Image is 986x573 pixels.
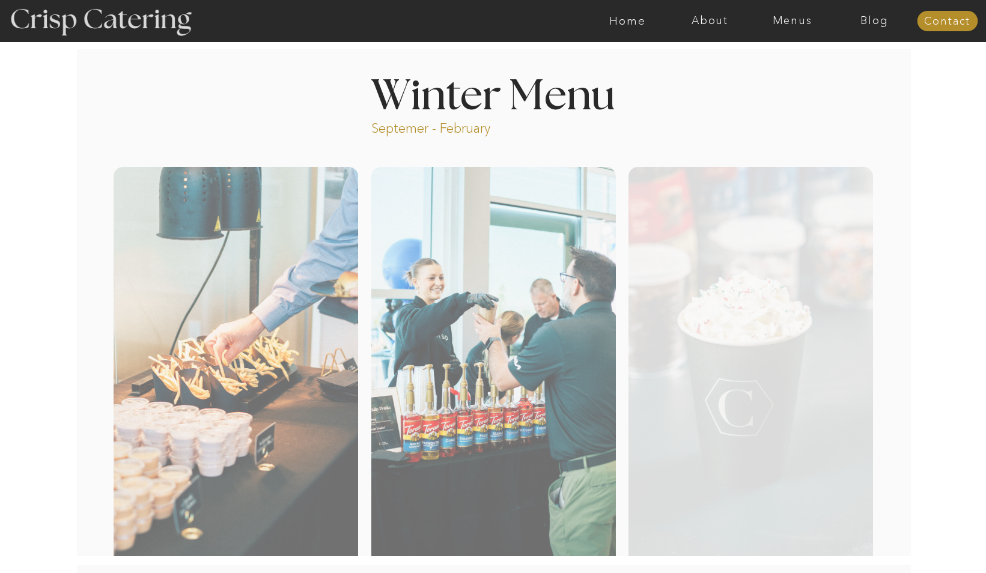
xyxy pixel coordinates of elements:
[326,76,660,111] h1: Winter Menu
[669,15,751,27] a: About
[833,15,916,27] a: Blog
[586,15,669,27] a: Home
[371,120,537,133] p: Septemer - February
[917,16,978,28] a: Contact
[751,15,833,27] a: Menus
